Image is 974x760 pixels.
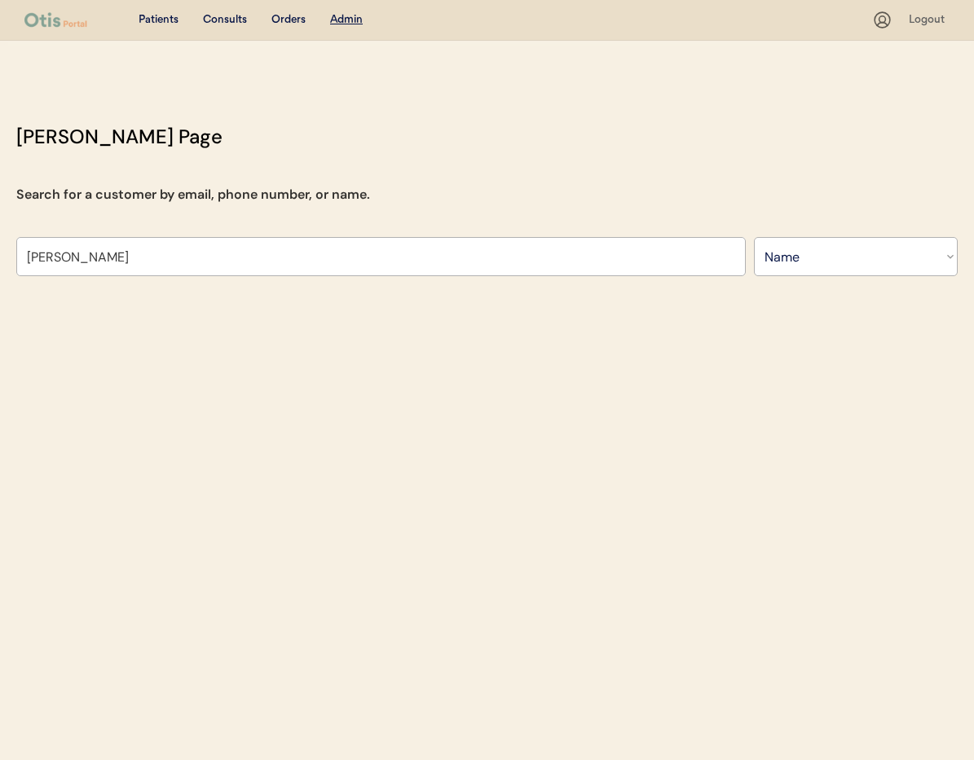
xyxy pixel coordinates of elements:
div: Search for a customer by email, phone number, or name. [16,185,370,204]
input: Search by name [16,237,746,276]
div: [PERSON_NAME] Page [16,122,223,152]
div: Logout [909,12,950,29]
div: Patients [139,12,178,29]
u: Admin [330,14,363,25]
div: Consults [203,12,247,29]
div: Orders [271,12,306,29]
